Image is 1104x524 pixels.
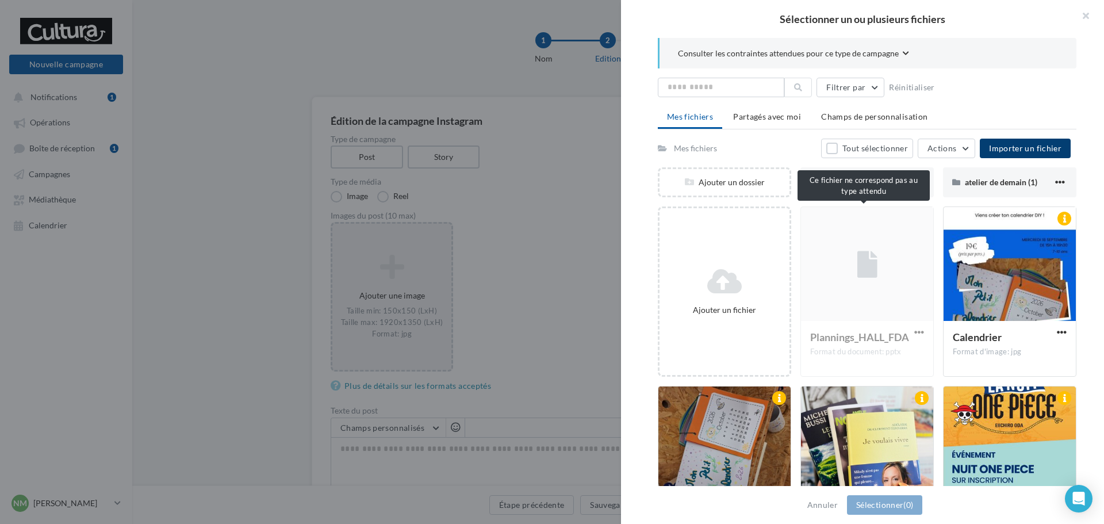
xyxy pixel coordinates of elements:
[927,143,956,153] span: Actions
[639,14,1086,24] h2: Sélectionner un ou plusieurs fichiers
[953,331,1002,343] span: Calendrier
[667,112,713,121] span: Mes fichiers
[980,139,1071,158] button: Importer un fichier
[918,139,975,158] button: Actions
[821,139,913,158] button: Tout sélectionner
[674,143,717,154] div: Mes fichiers
[798,170,930,201] div: Ce fichier ne correspond pas au type attendu
[989,143,1061,153] span: Importer un fichier
[678,48,899,59] span: Consulter les contraintes attendues pour ce type de campagne
[733,112,801,121] span: Partagés avec moi
[821,112,927,121] span: Champs de personnalisation
[816,78,884,97] button: Filtrer par
[847,495,922,515] button: Sélectionner(0)
[803,498,842,512] button: Annuler
[1065,485,1092,512] div: Open Intercom Messenger
[678,47,909,62] button: Consulter les contraintes attendues pour ce type de campagne
[965,177,1037,187] span: atelier de demain (1)
[953,347,1067,357] div: Format d'image: jpg
[664,304,785,316] div: Ajouter un fichier
[903,500,913,510] span: (0)
[884,81,940,94] button: Réinitialiser
[660,177,789,188] div: Ajouter un dossier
